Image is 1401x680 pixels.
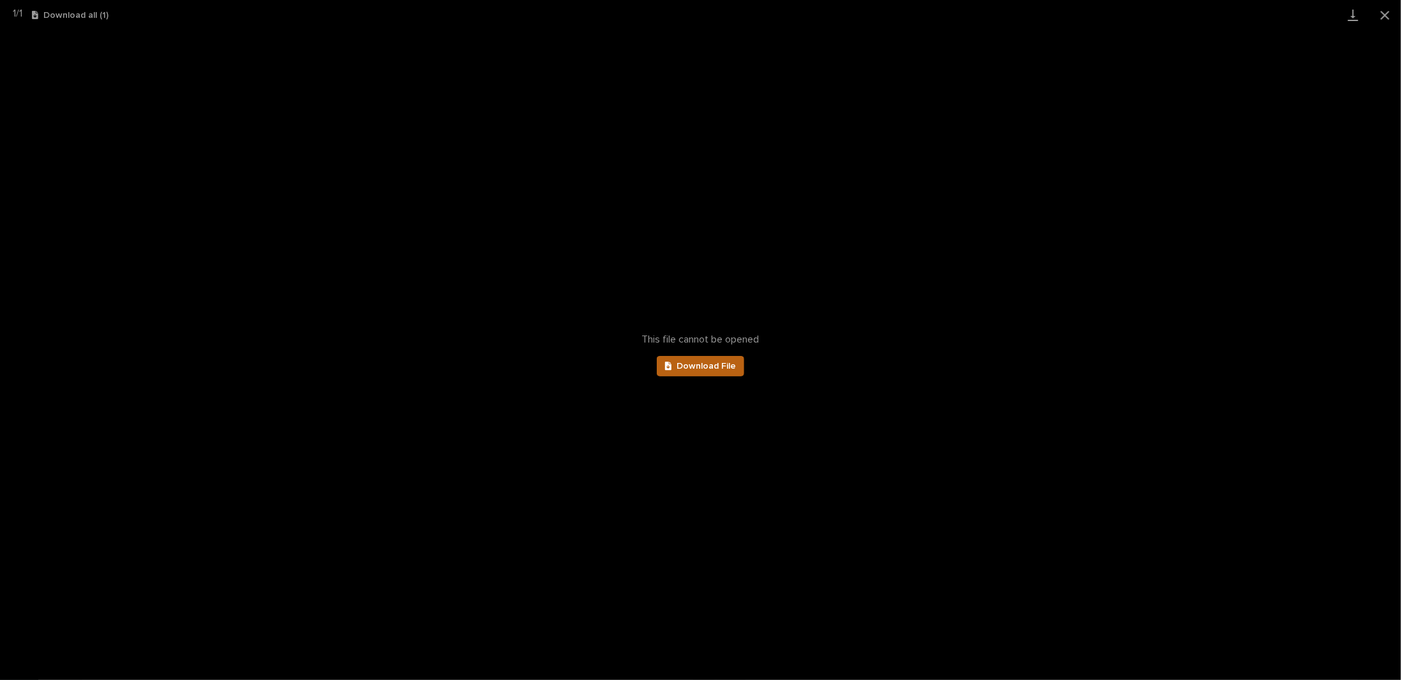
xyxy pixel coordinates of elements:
[677,362,736,371] span: Download File
[642,334,760,346] span: This file cannot be opened
[32,11,109,20] button: Download all (1)
[19,8,22,18] span: 1
[657,356,745,376] a: Download File
[13,8,16,18] span: 1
